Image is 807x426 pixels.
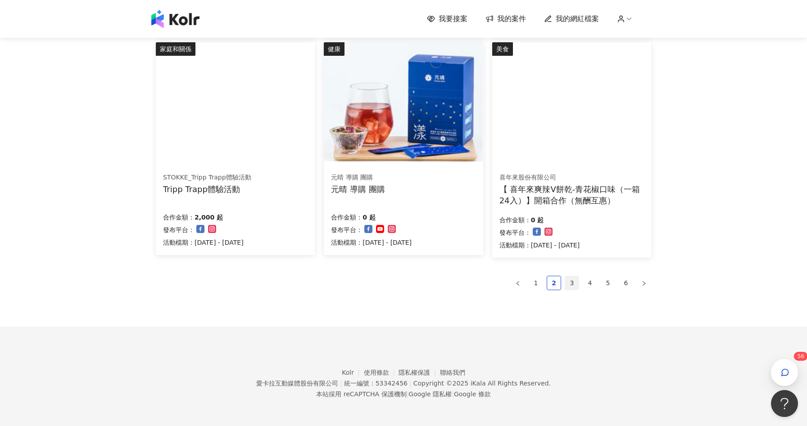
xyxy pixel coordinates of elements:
a: iKala [471,380,486,387]
div: 健康 [324,42,345,56]
span: | [340,380,342,387]
img: logo [151,10,199,28]
button: right [637,276,651,290]
a: 5 [601,276,615,290]
a: Google 條款 [454,390,491,398]
span: 6 [801,353,804,359]
button: left [511,276,525,290]
div: 【 喜年來爽辣V餅乾-青花椒口味（一箱24入）】開箱合作（無酬互惠） [499,184,644,206]
iframe: Help Scout Beacon - Open [771,390,798,417]
span: right [641,281,647,286]
a: 我要接案 [427,14,467,24]
div: 家庭和關係 [156,42,195,56]
p: 發布平台： [331,224,363,235]
p: 活動檔期：[DATE] - [DATE] [499,240,580,251]
div: 統一編號：53342456 [344,380,408,387]
a: 隱私權保護 [399,369,440,376]
span: 5 [797,353,801,359]
div: STOKKE_Tripp Trapp體驗活動 [163,173,251,182]
span: 本站採用 reCAPTCHA 保護機制 [316,389,490,399]
span: 我的案件 [497,14,526,24]
a: 1 [529,276,543,290]
span: left [515,281,521,286]
span: 我要接案 [439,14,467,24]
a: 我的案件 [485,14,526,24]
a: 2 [547,276,561,290]
li: Previous Page [511,276,525,290]
div: 美食 [492,42,513,56]
img: 漾漾神｜活力莓果康普茶沖泡粉 [324,42,482,161]
span: 我的網紅檔案 [556,14,599,24]
li: Next Page [637,276,651,290]
a: 3 [565,276,579,290]
li: 3 [565,276,579,290]
p: 0 起 [531,215,544,225]
p: 合作金額： [499,215,531,225]
div: 元晴 導購 團購 [331,184,385,195]
span: | [452,390,454,398]
span: | [409,380,412,387]
p: 2,000 起 [195,212,223,223]
a: 聯絡我們 [440,369,465,376]
a: 我的網紅檔案 [544,14,599,24]
a: 4 [583,276,597,290]
img: 坐上tripp trapp、體驗專注繪畫創作 [156,42,314,161]
p: 發布平台： [499,227,531,238]
div: 愛卡拉互動媒體股份有限公司 [256,380,338,387]
div: 元晴 導購 團購 [331,173,385,182]
div: Copyright © 2025 All Rights Reserved. [413,380,551,387]
div: 喜年來股份有限公司 [499,173,644,182]
a: Google 隱私權 [408,390,452,398]
p: 合作金額： [331,212,363,223]
li: 2 [547,276,561,290]
li: 1 [529,276,543,290]
p: 活動檔期：[DATE] - [DATE] [163,237,244,248]
p: 活動檔期：[DATE] - [DATE] [331,237,412,248]
p: 發布平台： [163,224,195,235]
a: 6 [619,276,633,290]
a: Kolr [342,369,363,376]
p: 合作金額： [163,212,195,223]
a: 使用條款 [364,369,399,376]
span: | [407,390,409,398]
div: Tripp Trapp體驗活動 [163,184,251,195]
p: 0 起 [363,212,376,223]
img: 喜年來爽辣V餅乾-青花椒口味（一箱24入） [492,42,651,161]
button: 56 [771,359,798,386]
